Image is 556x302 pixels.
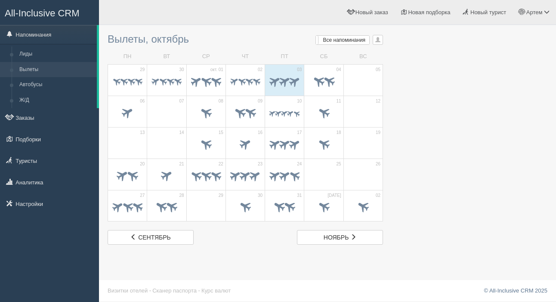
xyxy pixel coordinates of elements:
[258,161,263,167] span: 23
[198,287,200,294] span: ·
[0,0,99,24] a: All-Inclusive CRM
[526,9,543,16] span: Артем
[219,161,223,167] span: 22
[140,67,145,73] span: 29
[337,161,341,167] span: 25
[108,49,147,64] td: ПН
[337,67,341,73] span: 04
[470,9,506,16] span: Новый турист
[179,67,184,73] span: 30
[201,287,231,294] a: Курс валют
[210,67,223,73] span: окт. 01
[179,161,184,167] span: 21
[376,130,380,136] span: 19
[219,193,223,199] span: 29
[376,161,380,167] span: 26
[297,67,302,73] span: 03
[258,193,263,199] span: 30
[15,62,97,78] a: Вылеты
[108,230,194,245] a: сентябрь
[258,98,263,104] span: 09
[15,93,97,108] a: Ж/Д
[324,234,349,241] span: ноябрь
[337,98,341,104] span: 11
[297,98,302,104] span: 10
[323,37,366,43] span: Все напоминания
[140,130,145,136] span: 13
[186,49,225,64] td: СР
[140,98,145,104] span: 06
[179,193,184,199] span: 28
[297,230,383,245] a: ноябрь
[304,49,343,64] td: СБ
[337,130,341,136] span: 18
[5,8,80,19] span: All-Inclusive CRM
[140,193,145,199] span: 27
[219,98,223,104] span: 08
[484,287,547,294] a: © All-Inclusive CRM 2025
[225,49,265,64] td: ЧТ
[219,130,223,136] span: 15
[376,67,380,73] span: 05
[258,130,263,136] span: 16
[108,287,148,294] a: Визитки отелей
[149,287,151,294] span: ·
[147,49,186,64] td: ВТ
[179,98,184,104] span: 07
[15,47,97,62] a: Лиды
[15,77,97,93] a: Автобусы
[140,161,145,167] span: 20
[355,9,388,16] span: Новый заказ
[138,234,171,241] span: сентябрь
[297,161,302,167] span: 24
[152,287,197,294] a: Сканер паспорта
[408,9,450,16] span: Новая подборка
[376,98,380,104] span: 12
[376,193,380,199] span: 02
[265,49,304,64] td: ПТ
[179,130,184,136] span: 14
[258,67,263,73] span: 02
[297,130,302,136] span: 17
[327,193,341,199] span: [DATE]
[297,193,302,199] span: 31
[343,49,383,64] td: ВС
[108,34,383,45] h3: Вылеты, октябрь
